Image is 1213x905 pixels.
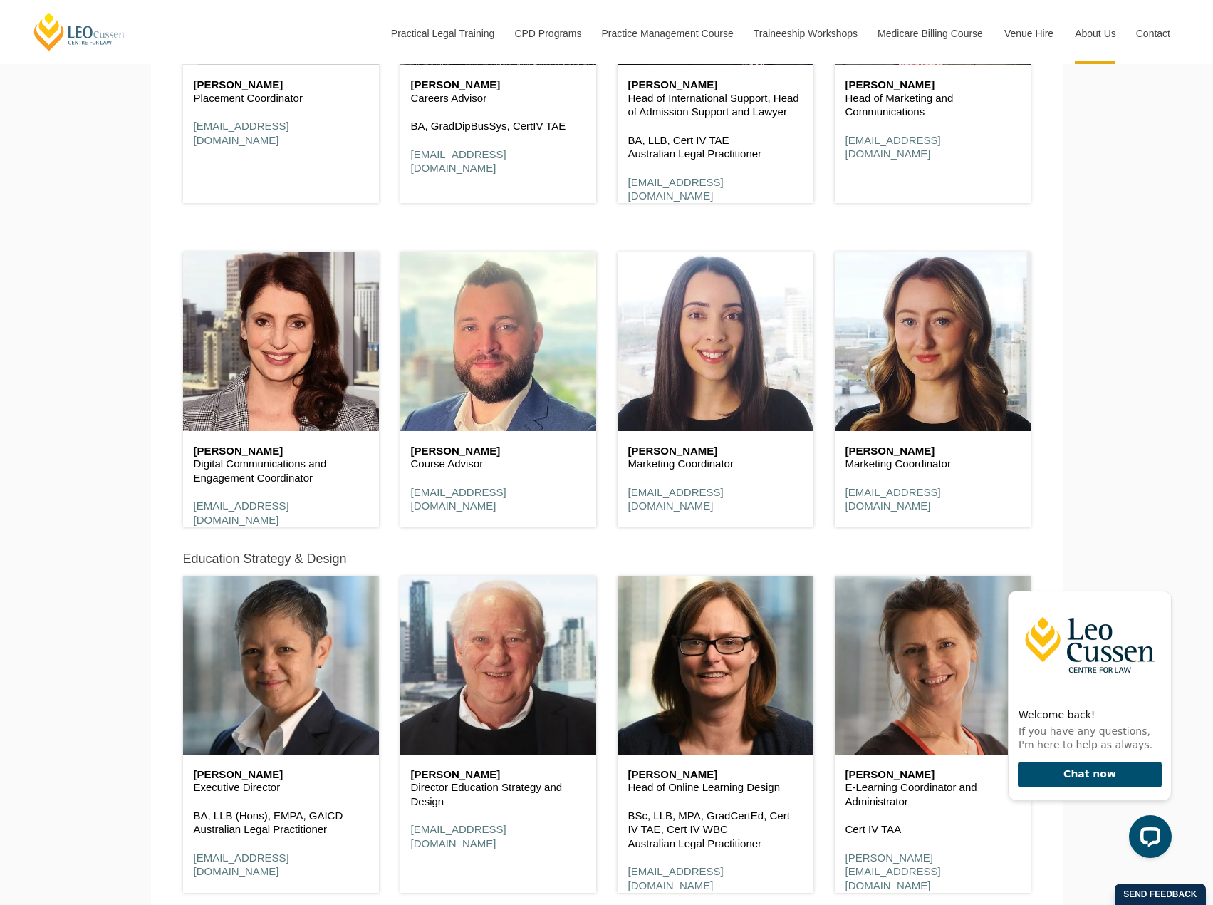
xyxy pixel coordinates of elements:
p: BSc, LLB, MPA, GradCertEd, Cert IV TAE, Cert IV WBC Australian Legal Practitioner [628,809,803,851]
a: [EMAIL_ADDRESS][DOMAIN_NAME] [194,120,289,146]
p: Director Education Strategy and Design [411,780,585,808]
a: About Us [1064,3,1125,64]
a: Practice Management Course [591,3,743,64]
a: [EMAIL_ADDRESS][DOMAIN_NAME] [845,486,941,512]
a: [EMAIL_ADDRESS][DOMAIN_NAME] [411,148,506,175]
h6: [PERSON_NAME] [411,769,585,781]
h6: [PERSON_NAME] [845,79,1020,91]
p: Head of Marketing and Communications [845,91,1020,119]
h6: [PERSON_NAME] [194,445,368,457]
a: [EMAIL_ADDRESS][DOMAIN_NAME] [411,486,506,512]
p: BA, LLB (Hons), EMPA, GAICD Australian Legal Practitioner [194,809,368,837]
h6: [PERSON_NAME] [628,79,803,91]
p: Marketing Coordinator [628,457,803,471]
p: Marketing Coordinator [845,457,1020,471]
a: Contact [1125,3,1181,64]
p: Digital Communications and Engagement Coordinator [194,457,368,485]
iframe: LiveChat chat widget [996,565,1177,869]
h6: [PERSON_NAME] [628,445,803,457]
a: Medicare Billing Course [867,3,994,64]
h5: Education Strategy & Design [183,552,347,567]
a: CPD Programs [504,3,590,64]
h6: [PERSON_NAME] [411,445,585,457]
a: Traineeship Workshops [743,3,867,64]
a: [EMAIL_ADDRESS][DOMAIN_NAME] [628,176,724,202]
p: BA, LLB, Cert IV TAE Australian Legal Practitioner [628,133,803,161]
a: Venue Hire [994,3,1064,64]
a: [PERSON_NAME][EMAIL_ADDRESS][DOMAIN_NAME] [845,852,941,891]
p: Cert IV TAA [845,822,1020,837]
h6: [PERSON_NAME] [194,769,368,781]
h6: [PERSON_NAME] [194,79,368,91]
p: Placement Coordinator [194,91,368,105]
p: BA, GradDipBusSys, CertIV TAE [411,119,585,133]
p: Careers Advisor [411,91,585,105]
a: [EMAIL_ADDRESS][DOMAIN_NAME] [194,500,289,526]
p: Head of International Support, Head of Admission Support and Lawyer [628,91,803,119]
a: [EMAIL_ADDRESS][DOMAIN_NAME] [194,852,289,878]
a: [EMAIL_ADDRESS][DOMAIN_NAME] [411,823,506,849]
p: Executive Director [194,780,368,795]
h6: [PERSON_NAME] [845,445,1020,457]
a: [EMAIL_ADDRESS][DOMAIN_NAME] [628,865,724,891]
p: E-Learning Coordinator and Administrator [845,780,1020,808]
p: Head of Online Learning Design [628,780,803,795]
a: [EMAIL_ADDRESS][DOMAIN_NAME] [845,134,941,160]
a: [EMAIL_ADDRESS][DOMAIN_NAME] [628,486,724,512]
a: Practical Legal Training [380,3,504,64]
h6: [PERSON_NAME] [845,769,1020,781]
p: Course Advisor [411,457,585,471]
h6: [PERSON_NAME] [411,79,585,91]
h6: [PERSON_NAME] [628,769,803,781]
a: [PERSON_NAME] Centre for Law [32,11,127,52]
